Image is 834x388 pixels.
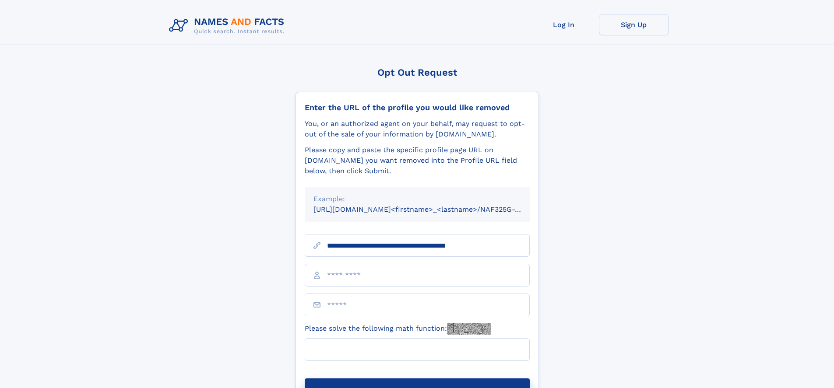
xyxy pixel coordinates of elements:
img: Logo Names and Facts [165,14,292,38]
div: Enter the URL of the profile you would like removed [305,103,530,112]
div: Example: [313,194,521,204]
div: Opt Out Request [296,67,539,78]
a: Log In [529,14,599,35]
div: You, or an authorized agent on your behalf, may request to opt-out of the sale of your informatio... [305,119,530,140]
small: [URL][DOMAIN_NAME]<firstname>_<lastname>/NAF325G-xxxxxxxx [313,205,546,213]
a: Sign Up [599,14,669,35]
div: Please copy and paste the specific profile page URL on [DOMAIN_NAME] you want removed into the Pr... [305,145,530,176]
label: Please solve the following math function: [305,323,491,335]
